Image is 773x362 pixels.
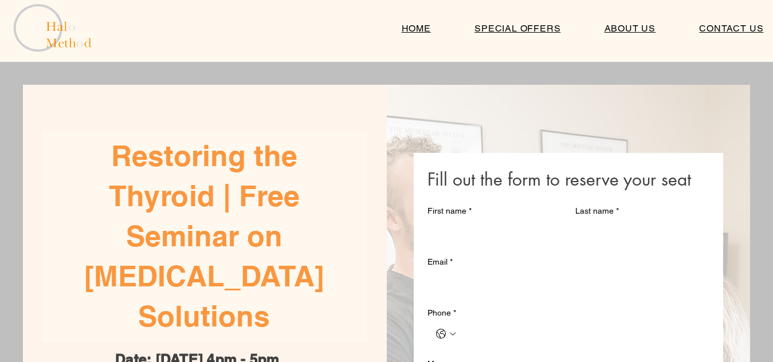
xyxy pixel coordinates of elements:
label: Last name [575,206,619,216]
span: Restoring the Thyroid | Free Seminar on [MEDICAL_DATA] Solutions [84,139,324,333]
button: Phone. Phone. Select a country code [434,327,457,341]
a: ABOUT US [585,17,676,40]
span: ABOUT US [605,23,656,34]
input: First name [427,221,555,243]
label: Email [427,257,453,267]
input: Email [427,271,703,294]
span: HOME [402,23,431,34]
span: Fill out the form to reserve your seat [427,168,691,191]
a: HOME [382,17,451,40]
span: SPECIAL OFFERS [474,23,560,34]
input: Phone. Phone [457,322,703,345]
label: Phone [427,308,456,318]
input: Last name [575,221,703,243]
label: First name [427,206,472,216]
a: SPECIAL OFFERS [455,17,580,40]
span: CONTACT US [699,23,763,34]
